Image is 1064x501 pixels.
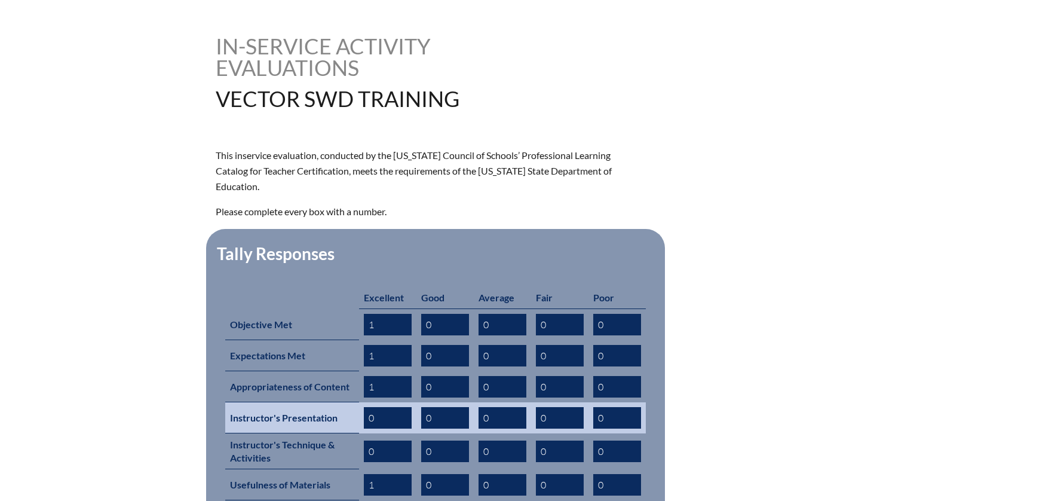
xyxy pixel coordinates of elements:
[216,88,608,109] h1: Vector SWD Training
[225,340,359,371] th: Expectations Met
[359,286,416,309] th: Excellent
[225,402,359,433] th: Instructor's Presentation
[474,286,531,309] th: Average
[416,286,474,309] th: Good
[225,433,359,469] th: Instructor's Technique & Activities
[216,148,636,194] p: This inservice evaluation, conducted by the [US_STATE] Council of Schools’ Professional Learning ...
[531,286,588,309] th: Fair
[588,286,646,309] th: Poor
[225,371,359,402] th: Appropriateness of Content
[225,308,359,340] th: Objective Met
[216,243,336,264] legend: Tally Responses
[216,35,456,78] h1: In-service Activity Evaluations
[225,469,359,500] th: Usefulness of Materials
[216,204,636,219] p: Please complete every box with a number.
